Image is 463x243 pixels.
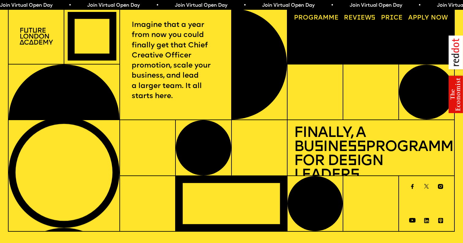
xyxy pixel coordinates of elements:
p: Imagine that a year from now you could finally get that Chief Creative Officer promotion, scale y... [132,20,220,101]
span: s [350,168,359,183]
span: A [408,15,413,21]
span: a [318,15,323,21]
span: • [418,3,421,8]
span: • [69,3,71,8]
a: Price [378,12,406,25]
a: Apply now [405,12,451,25]
span: • [156,3,159,8]
a: Programme [291,12,342,25]
span: s [348,154,357,169]
span: • [331,3,333,8]
h1: Finally, a Bu ine Programme for De ign Leader [294,127,448,183]
span: s [314,140,323,155]
span: ss [348,140,366,155]
a: Reviews [341,12,379,25]
span: • [243,3,246,8]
